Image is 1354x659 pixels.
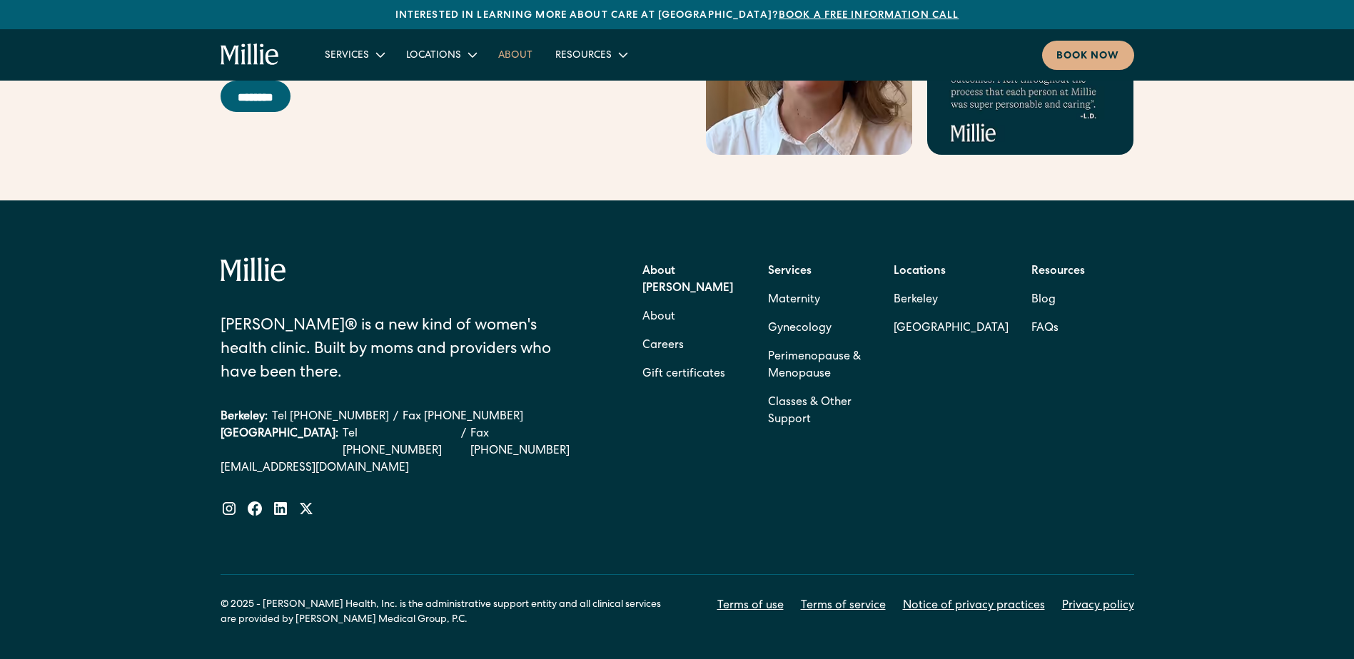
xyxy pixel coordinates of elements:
a: Maternity [768,286,820,315]
strong: Locations [894,266,946,277]
a: Blog [1031,286,1056,315]
a: About [642,303,675,332]
div: Book now [1056,49,1120,64]
div: Berkeley: [221,409,268,426]
a: Careers [642,332,684,360]
a: Fax [PHONE_NUMBER] [470,426,588,460]
strong: Services [768,266,812,277]
a: Perimenopause & Menopause [768,343,871,389]
a: Notice of privacy practices [903,598,1045,615]
div: Services [313,43,395,66]
a: Tel [PHONE_NUMBER] [343,426,458,460]
div: / [393,409,398,426]
a: Gift certificates [642,360,725,389]
a: Berkeley [894,286,1009,315]
div: / [461,426,466,460]
a: Book now [1042,41,1134,70]
div: Resources [555,48,612,63]
div: © 2025 - [PERSON_NAME] Health, Inc. is the administrative support entity and all clinical service... [221,598,677,628]
a: Tel [PHONE_NUMBER] [272,409,389,426]
a: About [487,43,544,66]
a: Book a free information call [779,11,959,21]
div: [PERSON_NAME]® is a new kind of women's health clinic. Built by moms and providers who have been ... [221,315,557,386]
div: Resources [544,43,637,66]
a: FAQs [1031,315,1059,343]
a: [EMAIL_ADDRESS][DOMAIN_NAME] [221,460,589,477]
a: [GEOGRAPHIC_DATA] [894,315,1009,343]
a: Fax [PHONE_NUMBER] [403,409,523,426]
div: Services [325,48,369,63]
strong: Resources [1031,266,1085,277]
a: Gynecology [768,315,832,343]
div: Locations [395,43,487,66]
a: Terms of use [717,598,784,615]
a: home [221,44,280,66]
a: Classes & Other Support [768,389,871,434]
a: Privacy policy [1062,598,1134,615]
div: [GEOGRAPHIC_DATA]: [221,426,338,460]
strong: About [PERSON_NAME] [642,266,733,295]
div: Locations [406,48,461,63]
a: Terms of service [801,598,886,615]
